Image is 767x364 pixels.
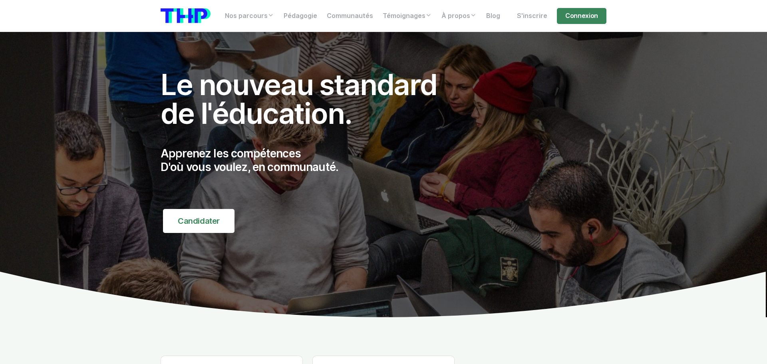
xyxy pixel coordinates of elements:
a: Connexion [557,8,606,24]
a: S'inscrire [512,8,552,24]
img: logo [161,8,211,23]
a: Témoignages [378,8,437,24]
a: Pédagogie [279,8,322,24]
a: Nos parcours [220,8,279,24]
a: À propos [437,8,481,24]
a: Candidater [163,209,234,233]
p: Apprenez les compétences D'où vous voulez, en communauté. [161,147,455,174]
a: Communautés [322,8,378,24]
a: Blog [481,8,505,24]
h1: Le nouveau standard de l'éducation. [161,70,455,128]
